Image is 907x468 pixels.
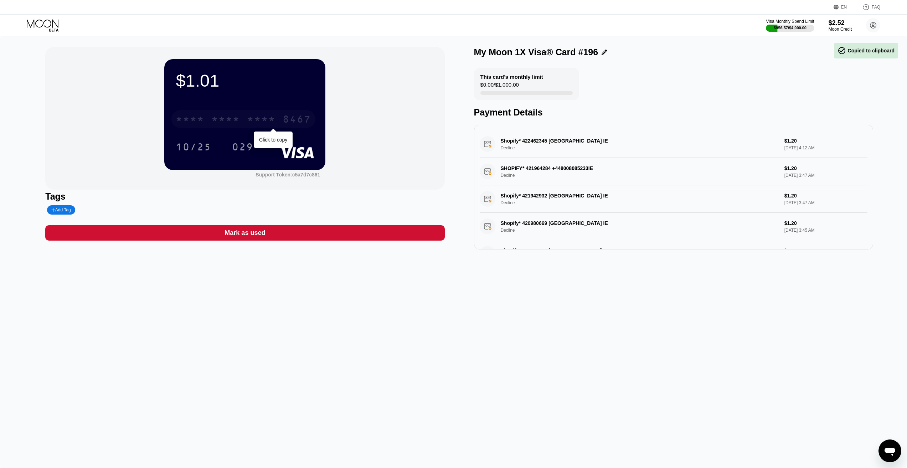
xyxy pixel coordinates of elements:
[45,225,444,241] div: Mark as used
[766,19,814,32] div: Visa Monthly Spend Limit$956.57/$4,000.00
[51,207,71,212] div: Add Tag
[829,19,852,32] div: $2.52Moon Credit
[259,137,287,143] div: Click to copy
[170,138,217,156] div: 10/25
[283,114,311,126] div: 8467
[480,74,543,80] div: This card’s monthly limit
[829,19,852,27] div: $2.52
[829,27,852,32] div: Moon Credit
[256,172,320,178] div: Support Token:c5a7d7c861
[176,142,211,154] div: 10/25
[855,4,880,11] div: FAQ
[176,71,314,91] div: $1.01
[774,26,806,30] div: $956.57 / $4,000.00
[225,229,265,237] div: Mark as used
[838,46,846,55] span: 
[841,5,847,10] div: EN
[232,142,253,154] div: 029
[474,107,873,118] div: Payment Details
[766,19,814,24] div: Visa Monthly Spend Limit
[474,47,598,57] div: My Moon 1X Visa® Card #196
[47,205,75,215] div: Add Tag
[256,172,320,178] div: Support Token: c5a7d7c861
[834,4,855,11] div: EN
[872,5,880,10] div: FAQ
[838,46,895,55] div: Copied to clipboard
[878,439,901,462] iframe: Mesajlaşma penceresini başlatma düğmesi, görüşme devam ediyor
[45,191,444,202] div: Tags
[480,82,519,91] div: $0.00 / $1,000.00
[227,138,259,156] div: 029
